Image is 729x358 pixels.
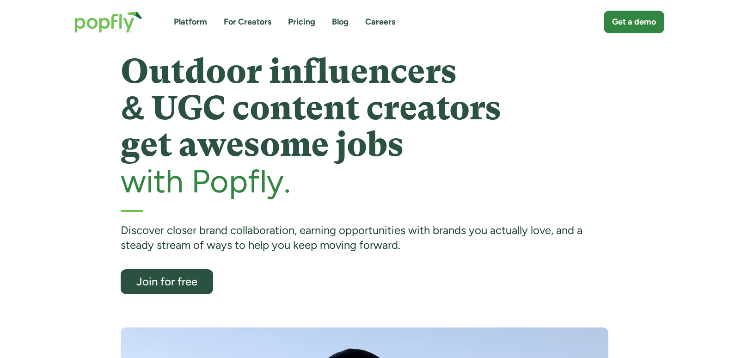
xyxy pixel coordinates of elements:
[121,223,608,253] div: Discover closer brand collaboration, earning opportunities with brands you actually love, and a s...
[365,16,395,28] a: Careers
[121,269,213,294] a: Join for free
[174,16,207,28] a: Platform
[288,16,315,28] a: Pricing
[604,11,664,33] a: Get a demo
[612,16,656,28] div: Get a demo
[121,163,608,199] h2: with Popfly.
[332,16,349,28] a: Blog
[121,53,608,163] h1: Outdoor influencers & UGC content creators get awesome jobs
[65,2,152,42] a: home
[224,16,271,28] a: For Creators
[129,276,205,287] div: Join for free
